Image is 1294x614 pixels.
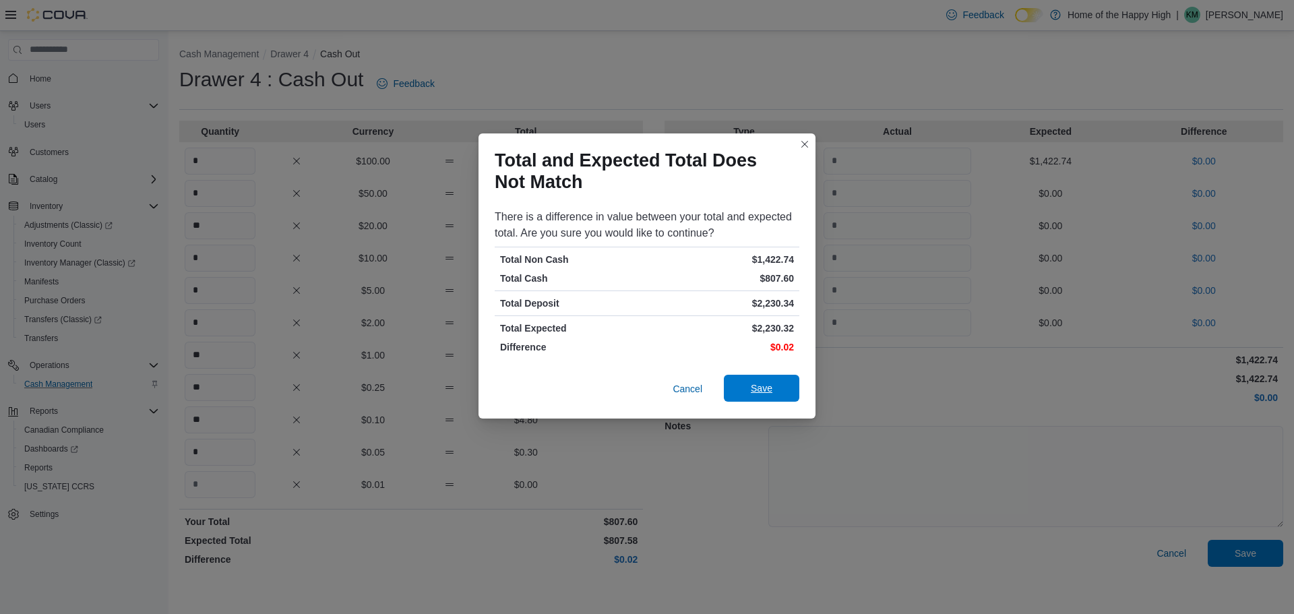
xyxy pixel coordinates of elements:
button: Save [724,375,799,402]
p: $1,422.74 [650,253,794,266]
p: $2,230.32 [650,321,794,335]
div: There is a difference in value between your total and expected total. Are you sure you would like... [495,209,799,241]
p: $0.02 [650,340,794,354]
p: Difference [500,340,644,354]
p: Total Non Cash [500,253,644,266]
span: Cancel [673,382,702,396]
p: Total Deposit [500,297,644,310]
button: Cancel [667,375,708,402]
h1: Total and Expected Total Does Not Match [495,150,789,193]
p: Total Expected [500,321,644,335]
p: $2,230.34 [650,297,794,310]
button: Closes this modal window [797,136,813,152]
p: $807.60 [650,272,794,285]
span: Save [751,381,772,395]
p: Total Cash [500,272,644,285]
